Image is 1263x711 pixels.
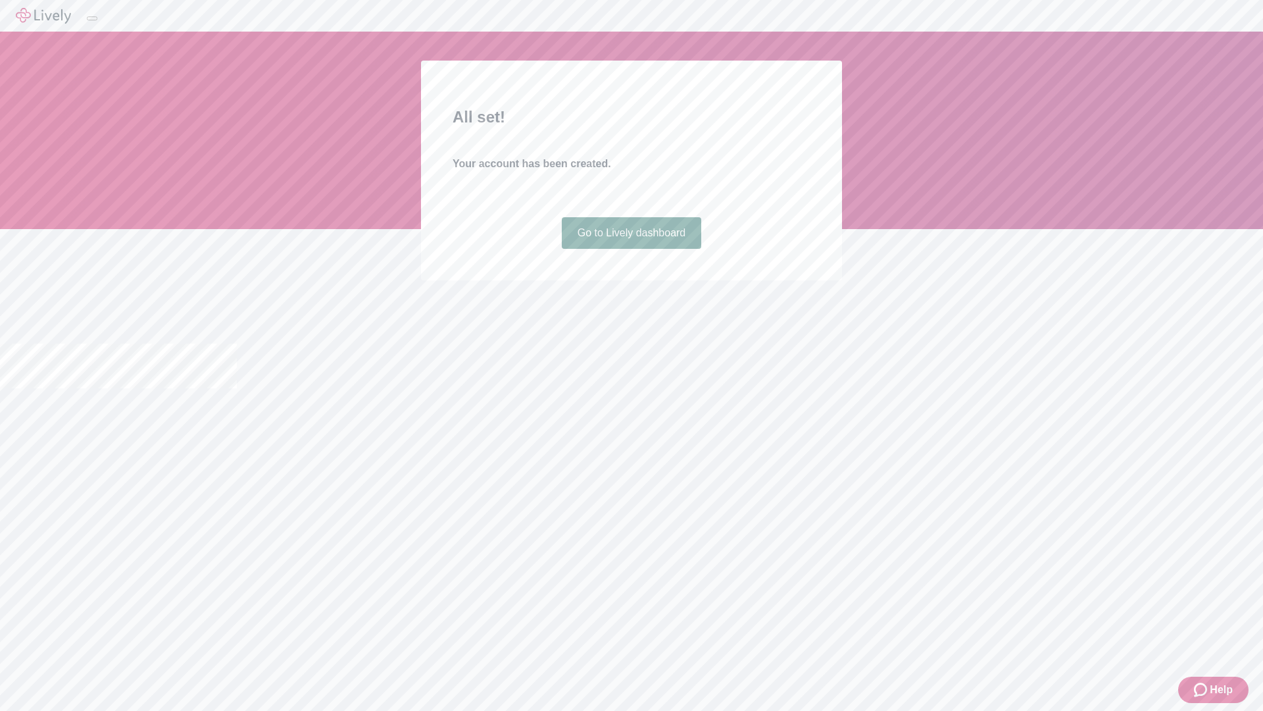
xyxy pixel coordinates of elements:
[453,156,810,172] h4: Your account has been created.
[1178,677,1249,703] button: Zendesk support iconHelp
[453,105,810,129] h2: All set!
[87,16,97,20] button: Log out
[562,217,702,249] a: Go to Lively dashboard
[1194,682,1210,698] svg: Zendesk support icon
[16,8,71,24] img: Lively
[1210,682,1233,698] span: Help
